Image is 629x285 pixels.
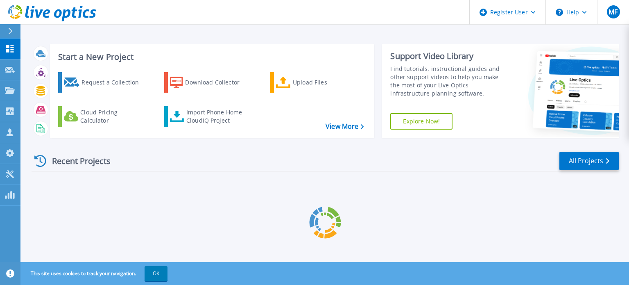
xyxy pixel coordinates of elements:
[164,72,256,93] a: Download Collector
[23,266,167,281] span: This site uses cookies to track your navigation.
[58,106,149,127] a: Cloud Pricing Calculator
[390,51,509,62] div: Support Video Library
[390,65,509,98] div: Find tutorials, instructional guides and other support videos to help you make the most of your L...
[145,266,167,281] button: OK
[81,74,147,91] div: Request a Collection
[186,108,250,125] div: Import Phone Home CloudIQ Project
[270,72,362,93] a: Upload Files
[326,123,364,130] a: View More
[293,74,358,91] div: Upload Files
[390,113,453,130] a: Explore Now!
[609,9,618,15] span: MF
[32,151,122,171] div: Recent Projects
[185,74,251,91] div: Download Collector
[58,52,364,62] h3: Start a New Project
[80,108,146,125] div: Cloud Pricing Calculator
[58,72,149,93] a: Request a Collection
[559,152,619,170] a: All Projects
